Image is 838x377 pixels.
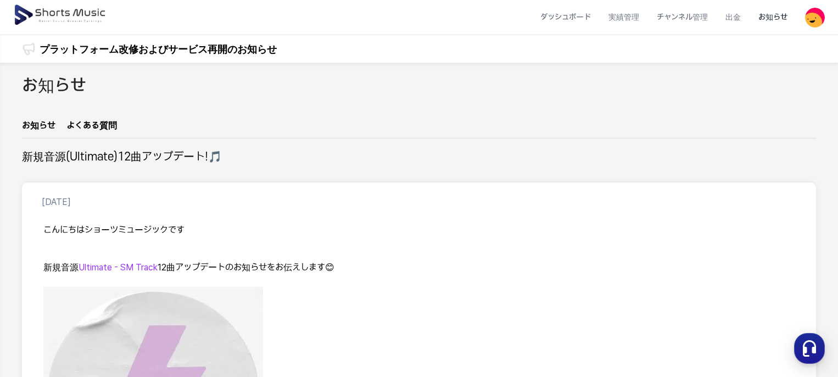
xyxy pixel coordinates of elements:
[717,3,750,32] a: 出金
[79,262,158,273] span: Ultimate - SM Track
[805,8,825,27] img: 사용자 이미지
[66,119,117,138] a: よくある質問
[325,262,334,273] span: 😊
[648,3,717,32] a: チャンネル管理
[22,119,55,138] a: お知らせ
[22,149,222,165] h2: 新規音源(Ultimate)12曲アップデート!🎵
[532,3,600,32] a: ダッシュボード
[43,262,79,273] span: 新規音源
[43,262,795,274] p: 12曲アップデートのお知らせをお伝えします
[750,3,796,32] a: お知らせ
[22,74,86,98] h2: お知らせ
[600,3,648,32] a: 実績管理
[40,42,277,57] a: プラットフォーム改修およびサービス再開のお知らせ
[43,225,185,235] span: こんにちはショーツミュージックです
[42,196,71,209] p: [DATE]
[22,42,35,56] img: 알림 아이콘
